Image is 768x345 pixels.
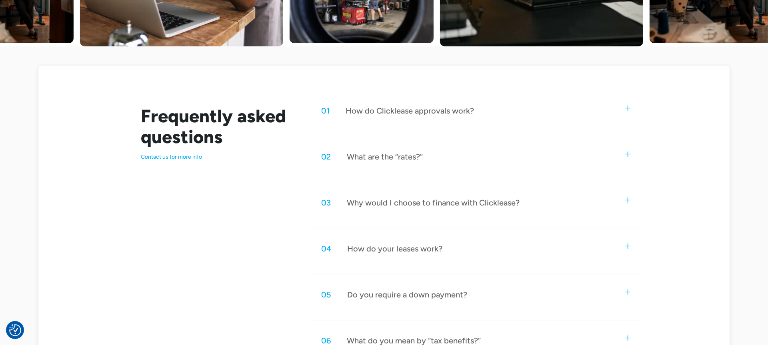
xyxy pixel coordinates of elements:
div: What are the “rates?” [347,152,423,162]
div: How do your leases work? [347,243,442,254]
button: Consent Preferences [9,324,21,336]
p: Contact us for more info [141,154,292,161]
div: 05 [321,289,331,300]
img: small plus [625,243,630,249]
img: small plus [625,335,630,341]
h2: Frequently asked questions [141,106,292,147]
div: 01 [321,106,330,116]
div: 04 [321,243,331,254]
img: Revisit consent button [9,324,21,336]
div: Do you require a down payment? [347,289,467,300]
img: small plus [625,152,630,157]
img: small plus [625,106,630,111]
img: small plus [625,197,630,203]
div: 03 [321,197,331,208]
div: How do Clicklease approvals work? [346,106,474,116]
div: 02 [321,152,331,162]
img: small plus [625,289,630,295]
div: Why would I choose to finance with Clicklease? [347,197,520,208]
